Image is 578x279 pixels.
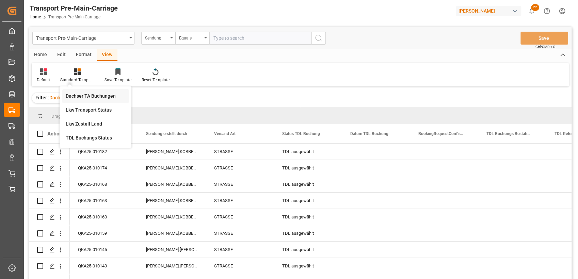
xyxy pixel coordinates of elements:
[456,6,521,16] div: [PERSON_NAME]
[29,242,70,258] div: Press SPACE to select this row.
[282,258,334,274] div: TDL ausgewählt
[539,3,555,19] button: Help Center
[206,258,274,274] div: STRASSE
[524,3,539,19] button: show 22 new notifications
[206,209,274,225] div: STRASSE
[70,225,138,241] div: QKA25-010159
[29,160,70,176] div: Press SPACE to select this row.
[531,4,539,11] span: 22
[70,160,138,176] div: QKA25-010174
[206,225,274,241] div: STRASSE
[71,49,97,61] div: Format
[206,176,274,192] div: STRASSE
[214,131,236,136] span: Versand Art
[486,131,532,136] span: TDL Buchungs Bestätigungs Datum
[138,225,206,241] div: [PERSON_NAME].KOBBENBRING
[209,32,311,45] input: Type to search
[70,144,138,160] div: QKA25-010182
[66,134,125,142] div: TDL Buchungs Status
[206,144,274,160] div: STRASSE
[138,160,206,176] div: [PERSON_NAME].KOBBENBRING
[30,15,41,19] a: Home
[145,33,168,41] div: Sendung
[282,242,334,258] div: TDL ausgewählt
[418,131,464,136] span: BookingRequestConfirmation
[29,258,70,274] div: Press SPACE to select this row.
[179,33,202,41] div: Equals
[146,131,187,136] span: Sendung erstellt durch
[49,95,91,100] span: Dachser ungebucht
[66,120,125,128] div: Lkw Zustell Land
[105,77,131,83] div: Save Template
[70,209,138,225] div: QKA25-010160
[282,226,334,241] div: TDL ausgewählt
[282,144,334,160] div: TDL ausgewählt
[350,131,388,136] span: Datum TDL Buchung
[311,32,326,45] button: search button
[35,95,49,100] span: Filter :
[29,193,70,209] div: Press SPACE to select this row.
[97,49,117,61] div: View
[138,209,206,225] div: [PERSON_NAME].KOBBENBRING
[138,242,206,258] div: [PERSON_NAME].[PERSON_NAME]
[66,106,125,114] div: Lkw Transport Status
[66,93,125,100] div: Dachser TA Buchungen
[206,242,274,258] div: STRASSE
[70,193,138,209] div: QKA25-010163
[535,44,555,49] span: Ctrl/CMD + S
[282,193,334,209] div: TDL ausgewählt
[138,193,206,209] div: [PERSON_NAME].KOBBENBRING
[456,4,524,17] button: [PERSON_NAME]
[47,131,62,137] div: Action
[52,49,71,61] div: Edit
[29,209,70,225] div: Press SPACE to select this row.
[138,176,206,192] div: [PERSON_NAME].KOBBENBRING
[37,77,50,83] div: Default
[60,77,94,83] div: Standard Templates
[29,225,70,242] div: Press SPACE to select this row.
[520,32,568,45] button: Save
[282,131,320,136] span: Status TDL Buchung
[141,32,175,45] button: open menu
[282,160,334,176] div: TDL ausgewählt
[32,32,134,45] button: open menu
[142,77,170,83] div: Reset Template
[29,144,70,160] div: Press SPACE to select this row.
[29,176,70,193] div: Press SPACE to select this row.
[175,32,209,45] button: open menu
[206,160,274,176] div: STRASSE
[70,242,138,258] div: QKA25-010145
[30,3,118,13] div: Transport Pre-Main-Carriage
[282,177,334,192] div: TDL ausgewählt
[138,144,206,160] div: [PERSON_NAME].KOBBENBRING
[70,176,138,192] div: QKA25-010168
[36,33,127,42] div: Transport Pre-Main-Carriage
[138,258,206,274] div: [PERSON_NAME].[PERSON_NAME]
[282,209,334,225] div: TDL ausgewählt
[70,258,138,274] div: QKA25-010143
[206,193,274,209] div: STRASSE
[51,114,105,119] span: Drag here to set row groups
[29,49,52,61] div: Home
